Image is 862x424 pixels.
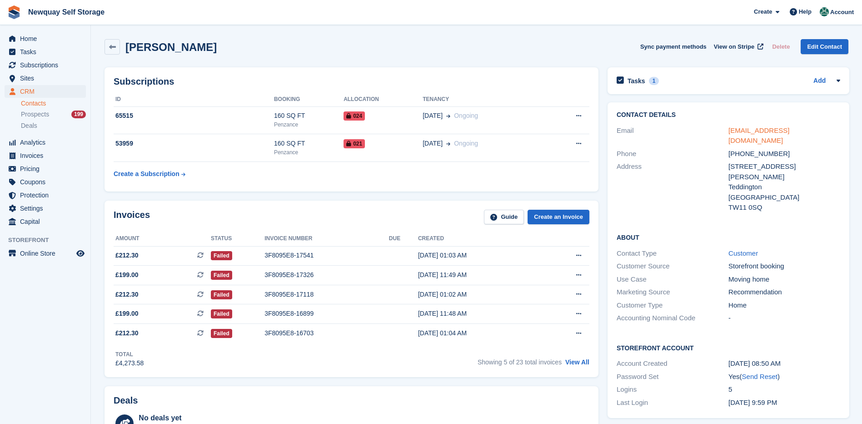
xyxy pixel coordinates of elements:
[211,271,232,280] span: Failed
[617,372,728,382] div: Password Set
[418,270,541,280] div: [DATE] 11:49 AM
[20,32,75,45] span: Home
[115,270,139,280] span: £199.00
[728,182,840,192] div: Teddington
[714,42,754,51] span: View on Stripe
[728,358,840,369] div: [DATE] 08:50 AM
[20,136,75,149] span: Analytics
[21,110,49,119] span: Prospects
[728,313,840,323] div: -
[617,111,840,119] h2: Contact Details
[5,72,86,85] a: menu
[617,358,728,369] div: Account Created
[617,149,728,159] div: Phone
[768,39,793,54] button: Delete
[114,76,589,87] h2: Subscriptions
[114,92,274,107] th: ID
[115,350,144,358] div: Total
[20,247,75,260] span: Online Store
[617,248,728,259] div: Contact Type
[617,287,728,298] div: Marketing Source
[728,274,840,285] div: Moving home
[728,249,758,257] a: Customer
[20,85,75,98] span: CRM
[21,110,86,119] a: Prospects 199
[813,76,826,86] a: Add
[418,328,541,338] div: [DATE] 01:04 AM
[114,210,150,225] h2: Invoices
[274,139,344,148] div: 160 SQ FT
[344,92,423,107] th: Allocation
[5,149,86,162] a: menu
[454,140,478,147] span: Ongoing
[114,139,274,148] div: 53959
[454,112,478,119] span: Ongoing
[617,313,728,323] div: Accounting Nominal Code
[710,39,765,54] a: View on Stripe
[7,5,21,19] img: stora-icon-8386f47178a22dfd0bd8f6a31ec36ba5ce8667c1dd55bd0f319d3a0aa187defe.svg
[115,309,139,318] span: £199.00
[25,5,108,20] a: Newquay Self Storage
[617,398,728,408] div: Last Login
[115,328,139,338] span: £212.30
[20,149,75,162] span: Invoices
[211,251,232,260] span: Failed
[20,59,75,71] span: Subscriptions
[264,251,389,260] div: 3F8095E8-17541
[5,32,86,45] a: menu
[617,343,840,352] h2: Storefront Account
[820,7,829,16] img: JON
[114,232,211,246] th: Amount
[617,384,728,395] div: Logins
[728,162,840,182] div: [STREET_ADDRESS][PERSON_NAME]
[418,251,541,260] div: [DATE] 01:03 AM
[423,139,443,148] span: [DATE]
[344,111,365,121] span: 024
[728,202,840,213] div: TW11 0SQ
[740,373,780,380] span: ( )
[211,290,232,299] span: Failed
[20,162,75,175] span: Pricing
[5,176,86,188] a: menu
[830,8,854,17] span: Account
[728,384,840,395] div: 5
[125,41,217,53] h2: [PERSON_NAME]
[211,329,232,338] span: Failed
[5,215,86,228] a: menu
[728,192,840,203] div: [GEOGRAPHIC_DATA]
[801,39,848,54] a: Edit Contact
[211,232,264,246] th: Status
[274,92,344,107] th: Booking
[20,45,75,58] span: Tasks
[264,270,389,280] div: 3F8095E8-17326
[5,247,86,260] a: menu
[423,111,443,121] span: [DATE]
[115,251,139,260] span: £212.30
[389,232,418,246] th: Due
[649,77,659,85] div: 1
[617,232,840,242] h2: About
[418,232,541,246] th: Created
[799,7,812,16] span: Help
[418,309,541,318] div: [DATE] 11:48 AM
[115,358,144,368] div: £4,273.58
[742,373,777,380] a: Send Reset
[478,358,562,366] span: Showing 5 of 23 total invoices
[5,202,86,215] a: menu
[728,287,840,298] div: Recommendation
[484,210,524,225] a: Guide
[728,261,840,272] div: Storefront booking
[344,139,365,148] span: 021
[21,121,86,131] a: Deals
[21,99,86,108] a: Contacts
[21,121,37,130] span: Deals
[264,290,389,299] div: 3F8095E8-17118
[274,121,344,129] div: Penzance
[423,92,547,107] th: Tenancy
[114,395,138,406] h2: Deals
[75,248,86,259] a: Preview store
[5,189,86,202] a: menu
[20,202,75,215] span: Settings
[20,215,75,228] span: Capital
[628,77,645,85] h2: Tasks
